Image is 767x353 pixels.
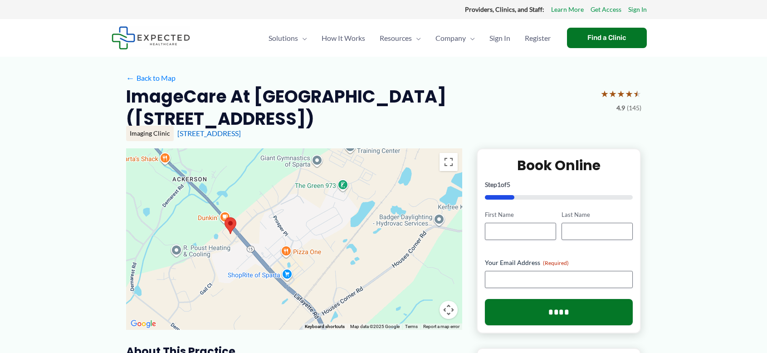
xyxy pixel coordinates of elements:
span: (Required) [543,260,569,266]
button: Keyboard shortcuts [305,324,345,330]
a: Terms (opens in new tab) [405,324,418,329]
label: Last Name [562,211,633,219]
span: Map data ©2025 Google [350,324,400,329]
img: Google [128,318,158,330]
a: ←Back to Map [126,71,176,85]
img: Expected Healthcare Logo - side, dark font, small [112,26,190,49]
span: ← [126,74,135,82]
a: Sign In [628,4,647,15]
strong: Providers, Clinics, and Staff: [465,5,544,13]
span: 4.9 [616,102,625,114]
span: Sign In [489,22,510,54]
span: 5 [507,181,510,188]
button: Map camera controls [440,301,458,319]
a: Report a map error [423,324,459,329]
a: CompanyMenu Toggle [428,22,482,54]
div: Imaging Clinic [126,126,174,141]
a: How It Works [314,22,372,54]
a: SolutionsMenu Toggle [261,22,314,54]
span: Register [525,22,551,54]
span: ★ [609,85,617,102]
a: [STREET_ADDRESS] [177,129,241,137]
span: (145) [627,102,641,114]
span: ★ [625,85,633,102]
span: Menu Toggle [412,22,421,54]
a: Learn More [551,4,584,15]
span: Solutions [269,22,298,54]
span: Menu Toggle [466,22,475,54]
a: ResourcesMenu Toggle [372,22,428,54]
span: Company [435,22,466,54]
span: ★ [617,85,625,102]
a: Register [518,22,558,54]
h2: Book Online [485,157,633,174]
button: Toggle fullscreen view [440,153,458,171]
p: Step of [485,181,633,188]
span: Menu Toggle [298,22,307,54]
a: Sign In [482,22,518,54]
span: ★ [633,85,641,102]
label: Your Email Address [485,258,633,267]
span: How It Works [322,22,365,54]
a: Find a Clinic [567,28,647,48]
a: Get Access [591,4,621,15]
span: 1 [497,181,501,188]
span: ★ [601,85,609,102]
a: Open this area in Google Maps (opens a new window) [128,318,158,330]
span: Resources [380,22,412,54]
nav: Primary Site Navigation [261,22,558,54]
label: First Name [485,211,556,219]
h2: ImageCare at [GEOGRAPHIC_DATA] ([STREET_ADDRESS]) [126,85,593,130]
